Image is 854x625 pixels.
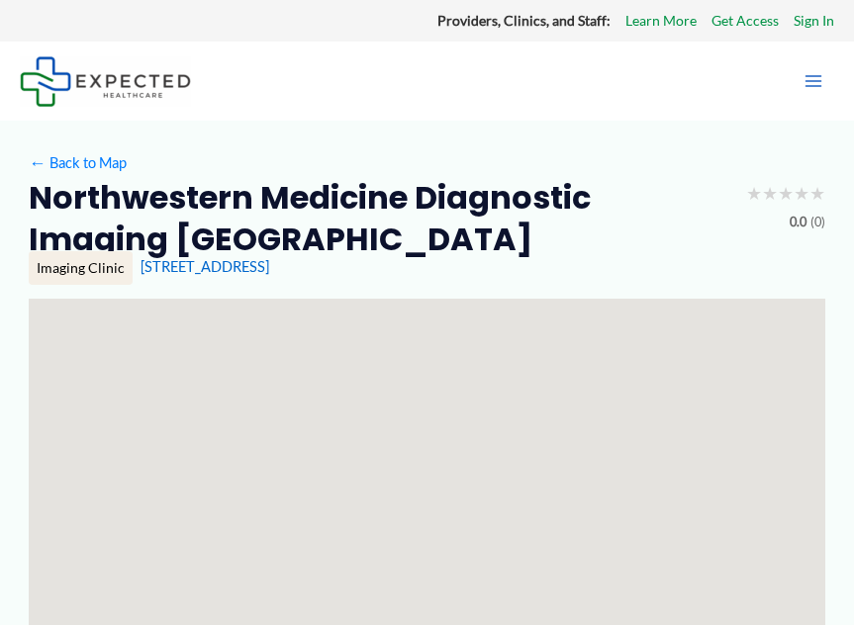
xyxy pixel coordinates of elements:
a: [STREET_ADDRESS] [141,258,269,275]
a: Get Access [712,8,779,34]
a: Learn More [625,8,697,34]
span: 0.0 [790,211,807,234]
span: ★ [778,177,794,211]
img: Expected Healthcare Logo - side, dark font, small [20,56,191,107]
span: (0) [810,211,825,234]
div: Imaging Clinic [29,251,133,285]
span: ★ [809,177,825,211]
span: ★ [762,177,778,211]
span: ★ [746,177,762,211]
button: Main menu toggle [793,60,834,102]
h2: Northwestern Medicine Diagnostic Imaging [GEOGRAPHIC_DATA] [29,177,730,259]
span: ← [29,154,47,172]
strong: Providers, Clinics, and Staff: [437,12,611,29]
a: Sign In [794,8,834,34]
span: ★ [794,177,809,211]
a: ←Back to Map [29,149,127,176]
